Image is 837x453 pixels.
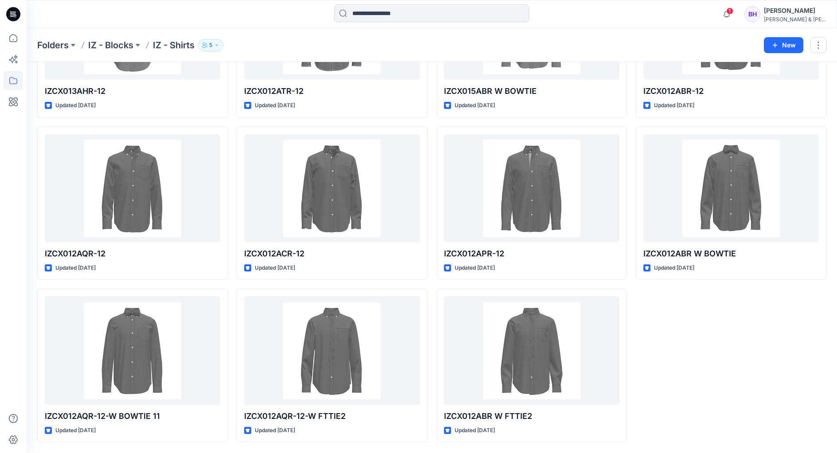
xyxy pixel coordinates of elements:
[55,426,96,435] p: Updated [DATE]
[244,248,420,260] p: IZCX012ACR-12
[88,39,133,51] a: IZ - Blocks
[654,101,694,110] p: Updated [DATE]
[255,426,295,435] p: Updated [DATE]
[209,40,212,50] p: 5
[45,85,220,97] p: IZCX013AHR-12
[255,263,295,273] p: Updated [DATE]
[255,101,295,110] p: Updated [DATE]
[55,101,96,110] p: Updated [DATE]
[55,263,96,273] p: Updated [DATE]
[455,101,495,110] p: Updated [DATE]
[45,134,220,242] a: IZCX012AQR-12
[643,134,819,242] a: IZCX012ABR W BOWTIE
[643,248,819,260] p: IZCX012ABR W BOWTIE
[444,410,619,422] p: IZCX012ABR W FTTIE2
[764,16,826,23] div: [PERSON_NAME] & [PERSON_NAME]
[244,410,420,422] p: IZCX012AQR-12-W FTTIE2
[444,85,619,97] p: IZCX015ABR W BOWTIE
[45,296,220,404] a: IZCX012AQR-12-W BOWTIE 11
[444,296,619,404] a: IZCX012ABR W FTTIE2
[244,85,420,97] p: IZCX012ATR-12
[643,85,819,97] p: IZCX012ABR-12
[444,248,619,260] p: IZCX012APR-12
[455,263,495,273] p: Updated [DATE]
[45,410,220,422] p: IZCX012AQR-12-W BOWTIE 11
[444,134,619,242] a: IZCX012APR-12
[654,263,694,273] p: Updated [DATE]
[153,39,195,51] p: IZ - Shirts
[764,5,826,16] div: [PERSON_NAME]
[455,426,495,435] p: Updated [DATE]
[198,39,223,51] button: 5
[744,6,760,22] div: BH
[45,248,220,260] p: IZCX012AQR-12
[37,39,69,51] a: Folders
[726,8,733,15] span: 1
[244,296,420,404] a: IZCX012AQR-12-W FTTIE2
[764,37,803,53] button: New
[244,134,420,242] a: IZCX012ACR-12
